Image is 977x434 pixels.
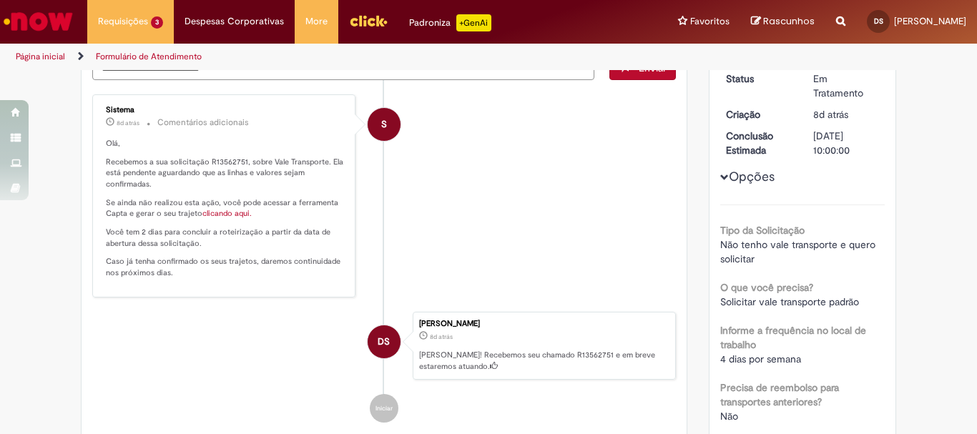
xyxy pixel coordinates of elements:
b: Tipo da Solicitação [720,224,805,237]
span: DS [874,16,883,26]
dt: Status [715,71,803,86]
span: Não tenho vale transporte e quero solicitar [720,238,878,265]
div: [PERSON_NAME] [419,320,668,328]
p: Você tem 2 dias para concluir a roteirização a partir da data de abertura dessa solicitação. [106,227,344,249]
a: Página inicial [16,51,65,62]
p: Caso já tenha confirmado os seus trajetos, daremos continuidade nos próximos dias. [106,256,344,278]
a: clicando aqui. [202,208,252,219]
span: Favoritos [690,14,730,29]
div: 24/09/2025 12:03:32 [813,107,880,122]
li: Debora Camily Amaral Da Silva [92,312,676,380]
b: Informe a frequência no local de trabalho [720,324,866,351]
div: Debora Camily Amaral Da Silva [368,325,401,358]
small: Comentários adicionais [157,117,249,129]
div: [DATE] 10:00:00 [813,129,880,157]
span: 8d atrás [117,119,139,127]
div: Padroniza [409,14,491,31]
span: 8d atrás [813,108,848,121]
img: ServiceNow [1,7,75,36]
p: Se ainda não realizou esta ação, você pode acessar a ferramenta Capta e gerar o seu trajeto [106,197,344,220]
div: System [368,108,401,141]
p: Recebemos a sua solicitação R13562751, sobre Vale Transporte. Ela está pendente aguardando que as... [106,157,344,190]
b: O que você precisa? [720,281,813,294]
span: More [305,14,328,29]
time: 24/09/2025 12:03:36 [117,119,139,127]
span: 8d atrás [430,332,453,341]
span: Despesas Corporativas [185,14,284,29]
span: Solicitar vale transporte padrão [720,295,859,308]
div: Sistema [106,106,344,114]
span: 4 dias por semana [720,352,801,365]
p: +GenAi [456,14,491,31]
p: [PERSON_NAME]! Recebemos seu chamado R13562751 e em breve estaremos atuando. [419,350,668,372]
a: Formulário de Atendimento [96,51,202,62]
span: DS [378,325,390,359]
span: Enviar [639,61,667,74]
p: Olá, [106,138,344,149]
b: Precisa de reembolso para transportes anteriores? [720,381,839,408]
dt: Conclusão Estimada [715,129,803,157]
time: 24/09/2025 12:03:32 [430,332,453,341]
div: Em Tratamento [813,71,880,100]
span: Requisições [98,14,148,29]
span: S [381,107,387,142]
span: 3 [151,16,163,29]
span: Não [720,410,738,423]
time: 24/09/2025 12:03:32 [813,108,848,121]
dt: Criação [715,107,803,122]
span: [PERSON_NAME] [894,15,966,27]
a: Rascunhos [751,15,815,29]
img: click_logo_yellow_360x200.png [349,10,388,31]
span: Rascunhos [763,14,815,28]
ul: Trilhas de página [11,44,641,70]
